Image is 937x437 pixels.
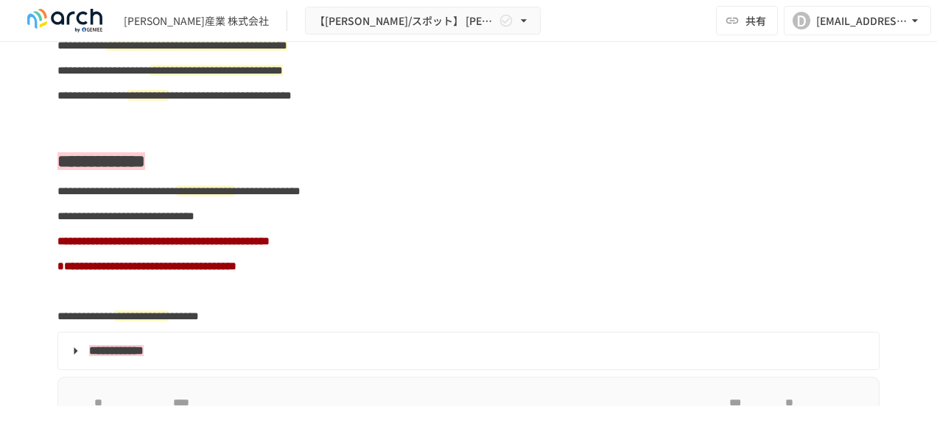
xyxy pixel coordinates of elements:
[716,6,778,35] button: 共有
[305,7,541,35] button: 【[PERSON_NAME]/スポット】 [PERSON_NAME]産業様_スポットサポート
[784,6,931,35] button: D[EMAIL_ADDRESS][DOMAIN_NAME]
[124,13,269,29] div: [PERSON_NAME]産業 株式会社
[816,12,908,30] div: [EMAIL_ADDRESS][DOMAIN_NAME]
[745,13,766,29] span: 共有
[793,12,810,29] div: D
[18,9,112,32] img: logo-default@2x-9cf2c760.svg
[315,12,496,30] span: 【[PERSON_NAME]/スポット】 [PERSON_NAME]産業様_スポットサポート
